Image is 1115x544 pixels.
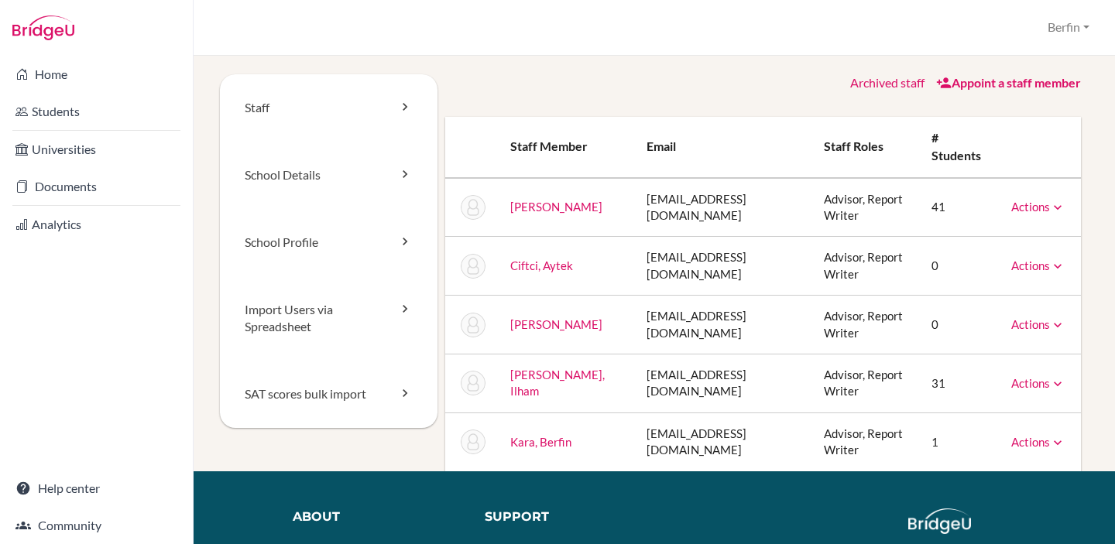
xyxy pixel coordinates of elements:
a: Archived staff [850,75,925,90]
img: logo_white@2x-f4f0deed5e89b7ecb1c2cc34c3e3d731f90f0f143d5ea2071677605dd97b5244.png [908,508,971,534]
td: [EMAIL_ADDRESS][DOMAIN_NAME] [634,354,812,413]
img: Aarti Bakshi [461,195,485,220]
a: Help center [3,473,190,504]
th: Staff member [498,117,634,178]
a: Universities [3,134,190,165]
td: Advisor, Report Writer [811,354,919,413]
img: Gaida Erlano [461,313,485,337]
th: Staff roles [811,117,919,178]
td: 31 [919,354,999,413]
a: SAT scores bulk import [220,361,437,428]
div: About [293,508,462,526]
th: # students [919,117,999,178]
a: Home [3,59,190,90]
div: Support [485,508,643,526]
a: Students [3,96,190,127]
a: Documents [3,171,190,202]
a: Ciftci, Aytek [510,258,573,272]
a: Appoint a staff member [936,75,1081,90]
a: Staff [220,74,437,142]
button: Berfin [1041,13,1096,42]
a: School Details [220,142,437,209]
td: 41 [919,178,999,237]
a: Actions [1011,376,1065,390]
td: 0 [919,296,999,354]
td: Advisor, Report Writer [811,296,919,354]
a: Actions [1011,258,1065,272]
td: [EMAIL_ADDRESS][DOMAIN_NAME] [634,412,812,470]
img: Ilham Ibrahimovic [461,371,485,395]
a: School Profile [220,209,437,276]
a: [PERSON_NAME] [510,200,602,214]
th: Email [634,117,812,178]
td: Advisor, Report Writer [811,237,919,296]
a: Import Users via Spreadsheet [220,276,437,361]
img: Aytek Ciftci [461,254,485,279]
td: [EMAIL_ADDRESS][DOMAIN_NAME] [634,178,812,237]
a: Actions [1011,200,1065,214]
a: Actions [1011,317,1065,331]
a: [PERSON_NAME], Ilham [510,368,605,398]
td: [EMAIL_ADDRESS][DOMAIN_NAME] [634,296,812,354]
a: Analytics [3,209,190,240]
img: Berfin Kara [461,429,485,454]
a: Actions [1011,435,1065,449]
td: 1 [919,412,999,470]
td: Advisor, Report Writer [811,412,919,470]
a: [PERSON_NAME] [510,317,602,331]
a: Kara, Berfin [510,435,571,449]
img: Bridge-U [12,15,74,40]
td: 0 [919,237,999,296]
td: [EMAIL_ADDRESS][DOMAIN_NAME] [634,237,812,296]
td: Advisor, Report Writer [811,178,919,237]
a: Community [3,510,190,541]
